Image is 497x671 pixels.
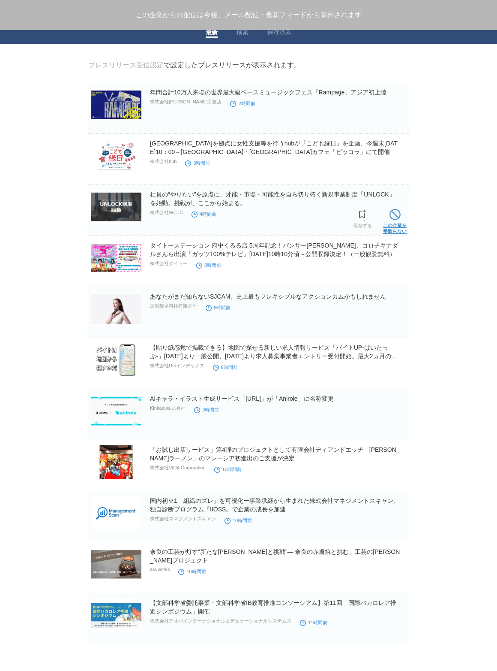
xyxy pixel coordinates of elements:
p: 株式会社DGインデックス [150,363,204,369]
time: 10時間前 [225,518,252,523]
p: 株式会社hub [150,158,177,165]
p: 深圳臻呈科技有限公司 [150,303,197,309]
p: 株式会社マネジメントスキャン [150,516,216,522]
img: 国内初※1「組織のズレ」を可視化ー事業承継から生まれた株式会社マネジメントスキャン、独自診断プログラム『IIOSS』で企業の成長を加速 [91,496,141,530]
img: 社員の“やりたい”を原点に、才能・市場・可能性を自ら切り拓く新規事業制度「UNLOCK」を始動。挑戦が、ここから始まる。 [91,190,141,224]
a: 最新 [206,29,218,38]
time: 9時間前 [194,407,219,412]
p: 株式会社VIDA Corporation [150,465,206,471]
img: 【文部科学省委託事業・文部科学省IB教育推進コンソーシアム】第11回「国際バカロレア推進シンポジウム」開催 [91,598,141,632]
time: 8時間前 [196,263,221,268]
a: プレスリリース受信設定 [88,61,164,69]
img: タイトーステーション 府中くるる店 5周年記念！パンサー尾形さん、コロチキナダルさんら出演「ガッツ100%テレビ」8月20日（水）10時10分頃～公開収録決定！（一般観覧無料） [91,241,141,275]
time: 9時間前 [213,365,238,370]
time: 11時間前 [300,620,327,625]
p: asuworks [150,567,170,572]
a: 【文部科学省委託事業・文部科学省IB教育推進コンソーシアム】第11回「国際バカロレア推進シンポジウム」開催 [150,599,396,615]
p: 株式会社[PERSON_NAME]工務店 [150,99,222,105]
p: 株式会社WCTC [150,209,183,216]
img: AIキャラ・イラスト生成サービス「Akuma.ai」が「Anirole」に名称変更 [91,394,141,428]
time: 10時間前 [178,569,206,574]
a: 年間合計10万人来場の世界最大級ベースミュージックフェス「Rampage」アジア初上陸 [150,89,386,96]
time: 3時間前 [185,160,210,166]
a: [GEOGRAPHIC_DATA]を拠点に女性支援等を行うhubが『こども縁日』を企画、今週末[DATE]10：00～[GEOGRAPHIC_DATA]・[GEOGRAPHIC_DATA]カフェ... [150,140,398,155]
img: 【貼り紙感覚で掲載できる】地図で探せる新しい求人情報サービス「バイトUP-ばいたっぷ-」9月20日より一般公開、8月20日より求人募集事業者エントリー受付開始。最大2ヵ月の掲載無料キャンペーンも。 [91,343,141,377]
img: あなたがまだ知らないSJCAM、史上最もフレキシブルなアクションカムかもしれません [91,292,141,326]
p: 株式会社タイトー [150,260,188,267]
a: 【貼り紙感覚で掲載できる】地図で探せる新しい求人情報サービス「バイトUP-ばいたっぷ-」[DATE]より一般公開、[DATE]より求人募集事業者エントリー受付開始。最大2ヵ月の掲載無料キャンペーンも。 [150,344,397,368]
time: 2時間前 [230,101,255,106]
img: 「お試し出店サービス」第4弾のプロジェクトとして有限会社ディアンドエッチ「秀ちゃんラーメン」のマレーシア初進出のご支援が決定 [91,445,141,479]
a: タイトーステーション 府中くるる店 5周年記念！パンサー[PERSON_NAME]、コロチキナダルさんら出演「ガッツ100%テレビ」[DATE]10時10分頃～公開収録決定！（一般観覧無料） [150,242,398,257]
img: 奈良の工芸が灯す”新たな未来と挑戦”— 奈良の赤膚焼と挑む、工芸の未来プロジェクト — [91,547,141,581]
a: 奈良の工芸が灯す”新たな[PERSON_NAME]と挑戦”— 奈良の赤膚焼と挑む、工芸の[PERSON_NAME]プロジェクト — [150,548,400,564]
a: 国内初※1「組織のズレ」を可視化ー事業承継から生まれた株式会社マネジメントスキャン、独自診断プログラム『IIOSS』で企業の成長を加速 [150,497,399,513]
a: 社員の“やりたい”を原点に、才能・市場・可能性を自ら切り拓く新規事業制度「UNLOCK」を始動。挑戦が、ここから始まる。 [150,191,395,206]
a: この企業を受取らない [383,207,407,234]
a: AIキャラ・イラスト生成サービス「[URL]」が「Anirole」に名称変更 [150,395,334,402]
img: 年間合計10万人来場の世界最大級ベースミュージックフェス「Rampage」アジア初上陸 [91,88,141,121]
div: で設定したプレスリリースが表示されます。 [88,61,301,70]
a: 検索 [237,29,248,38]
a: 保存する [353,207,372,229]
p: 株式会社アオバインターナショナルエデュケーショナルシステムズ [150,618,291,624]
time: 4時間前 [192,212,216,217]
time: 9時間前 [206,305,231,310]
a: 保存済み [267,29,291,38]
time: 10時間前 [214,467,242,472]
a: あなたがまだ知らないSJCAM、史上最もフレキシブルなアクションカムかもしれません [150,293,386,300]
img: 静岡市を拠点に女性支援等を行うhubが『こども縁日』を企画、今週末8月17日（日）10：00～静岡市・東宝会館 こどもカフェ「ピッコラ」にて開催 [91,139,141,172]
p: Kinkaku株式会社 [150,405,186,411]
a: 「お試し出店サービス」第4弾のプロジェクトとして有限会社ディアンドエッチ「[PERSON_NAME]ラーメン」のマレーシア初進出のご支援が決定 [150,446,400,462]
